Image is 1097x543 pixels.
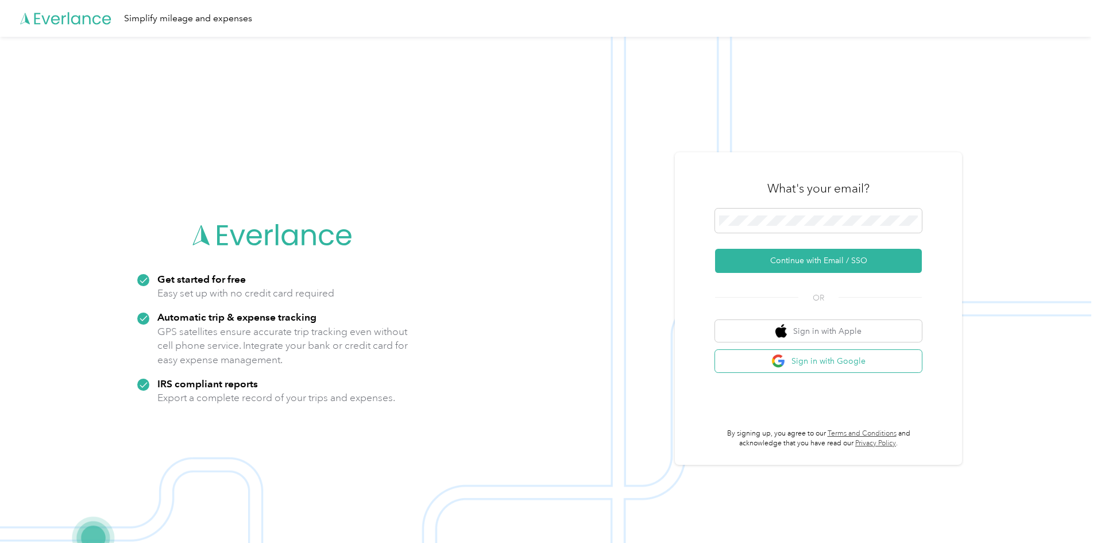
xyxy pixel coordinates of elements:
[715,429,922,449] p: By signing up, you agree to our and acknowledge that you have read our .
[715,350,922,372] button: google logoSign in with Google
[157,311,316,323] strong: Automatic trip & expense tracking
[798,292,839,304] span: OR
[767,180,870,197] h3: What's your email?
[157,273,246,285] strong: Get started for free
[775,324,787,338] img: apple logo
[828,429,897,438] a: Terms and Conditions
[715,320,922,342] button: apple logoSign in with Apple
[855,439,896,448] a: Privacy Policy
[715,249,922,273] button: Continue with Email / SSO
[124,11,252,26] div: Simplify mileage and expenses
[157,378,258,390] strong: IRS compliant reports
[157,391,395,405] p: Export a complete record of your trips and expenses.
[157,325,408,367] p: GPS satellites ensure accurate trip tracking even without cell phone service. Integrate your bank...
[771,354,786,368] img: google logo
[157,286,334,301] p: Easy set up with no credit card required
